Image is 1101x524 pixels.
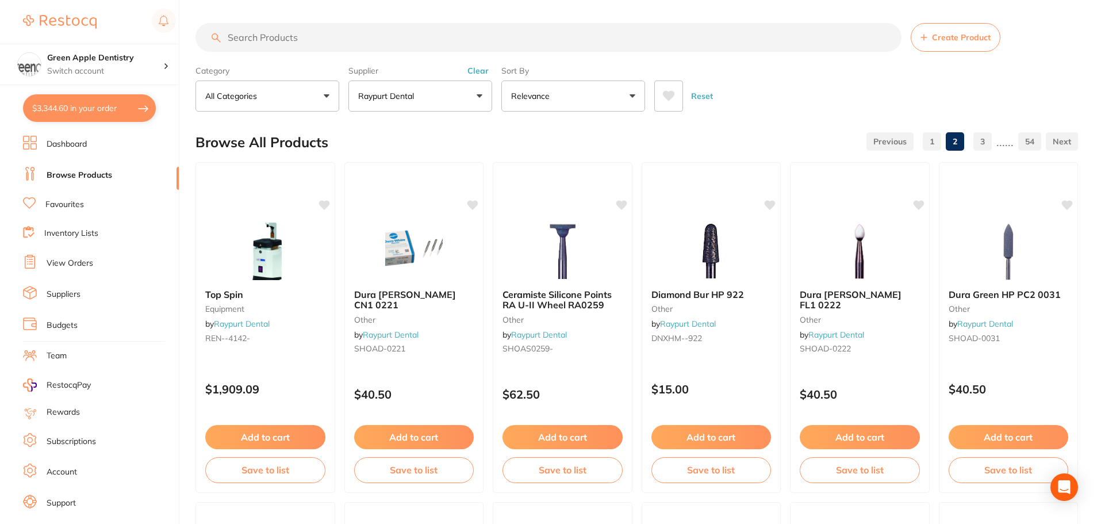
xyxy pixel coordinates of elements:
[949,304,1069,313] small: other
[800,330,864,340] span: by
[348,81,492,112] button: Raypurt Dental
[822,223,897,280] img: Dura White RA FL1 0222
[651,425,772,449] button: Add to cart
[808,330,864,340] a: Raypurt Dental
[205,304,325,313] small: Equipment
[502,330,567,340] span: by
[47,66,163,77] p: Switch account
[660,319,716,329] a: Raypurt Dental
[502,425,623,449] button: Add to cart
[205,319,270,329] span: by
[651,333,702,343] span: DNXHM--922
[44,228,98,239] a: Inventory Lists
[651,457,772,483] button: Save to list
[228,223,302,280] img: Top Spin
[502,457,623,483] button: Save to list
[195,23,901,52] input: Search Products
[800,289,920,311] b: Dura White RA FL1 0222
[354,425,474,449] button: Add to cart
[214,319,270,329] a: Raypurt Dental
[45,199,84,211] a: Favourites
[502,315,623,324] small: other
[971,223,1046,280] img: Dura Green HP PC2 0031
[949,319,1013,329] span: by
[973,130,992,153] a: 3
[47,289,80,300] a: Suppliers
[464,66,492,76] button: Clear
[358,90,419,102] p: Raypurt Dental
[674,223,749,280] img: Diamond Bur HP 922
[800,457,920,483] button: Save to list
[800,343,851,354] span: SHOAD-0222
[205,333,250,343] span: REN--4142-
[502,343,553,354] span: SHOAS0259-
[949,425,1069,449] button: Add to cart
[511,90,554,102] p: Relevance
[949,333,1000,343] span: SHOAD-0031
[47,139,87,150] a: Dashboard
[800,289,901,311] span: Dura [PERSON_NAME] FL1 0222
[18,53,41,76] img: Green Apple Dentistry
[47,380,91,391] span: RestocqPay
[354,315,474,324] small: other
[501,66,645,76] label: Sort By
[800,425,920,449] button: Add to cart
[957,319,1013,329] a: Raypurt Dental
[932,33,991,42] span: Create Product
[23,378,91,392] a: RestocqPay
[1050,473,1078,501] div: Open Intercom Messenger
[651,289,772,300] b: Diamond Bur HP 922
[47,466,77,478] a: Account
[949,457,1069,483] button: Save to list
[800,388,920,401] p: $40.50
[23,9,97,35] a: Restocq Logo
[1018,130,1041,153] a: 54
[195,66,339,76] label: Category
[651,383,772,396] p: $15.00
[47,407,80,418] a: Rewards
[23,94,156,122] button: $3,344.60 in your order
[354,289,474,311] b: Dura White RA CN1 0221
[502,289,623,311] b: Ceramiste Silicone Points RA U-II Wheel RA0259
[911,23,1000,52] button: Create Product
[47,320,78,331] a: Budgets
[195,135,328,151] h2: Browse All Products
[205,457,325,483] button: Save to list
[47,498,76,509] a: Support
[47,52,163,64] h4: Green Apple Dentistry
[354,289,456,311] span: Dura [PERSON_NAME] CN1 0221
[205,289,325,300] b: Top Spin
[501,81,645,112] button: Relevance
[651,304,772,313] small: other
[946,130,964,153] a: 2
[923,130,941,153] a: 1
[47,350,67,362] a: Team
[511,330,567,340] a: Raypurt Dental
[354,343,405,354] span: SHOAD-0221
[23,378,37,392] img: RestocqPay
[651,289,744,300] span: Diamond Bur HP 922
[354,388,474,401] p: $40.50
[205,425,325,449] button: Add to cart
[949,383,1069,396] p: $40.50
[949,289,1061,300] span: Dura Green HP PC2 0031
[348,66,492,76] label: Supplier
[23,15,97,29] img: Restocq Logo
[949,289,1069,300] b: Dura Green HP PC2 0031
[688,81,716,112] button: Reset
[363,330,419,340] a: Raypurt Dental
[651,319,716,329] span: by
[205,90,262,102] p: All Categories
[800,315,920,324] small: other
[502,388,623,401] p: $62.50
[195,81,339,112] button: All Categories
[47,436,96,447] a: Subscriptions
[205,289,243,300] span: Top Spin
[996,135,1014,148] p: ......
[525,223,600,280] img: Ceramiste Silicone Points RA U-II Wheel RA0259
[47,258,93,269] a: View Orders
[205,383,325,396] p: $1,909.09
[354,330,419,340] span: by
[377,223,451,280] img: Dura White RA CN1 0221
[354,457,474,483] button: Save to list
